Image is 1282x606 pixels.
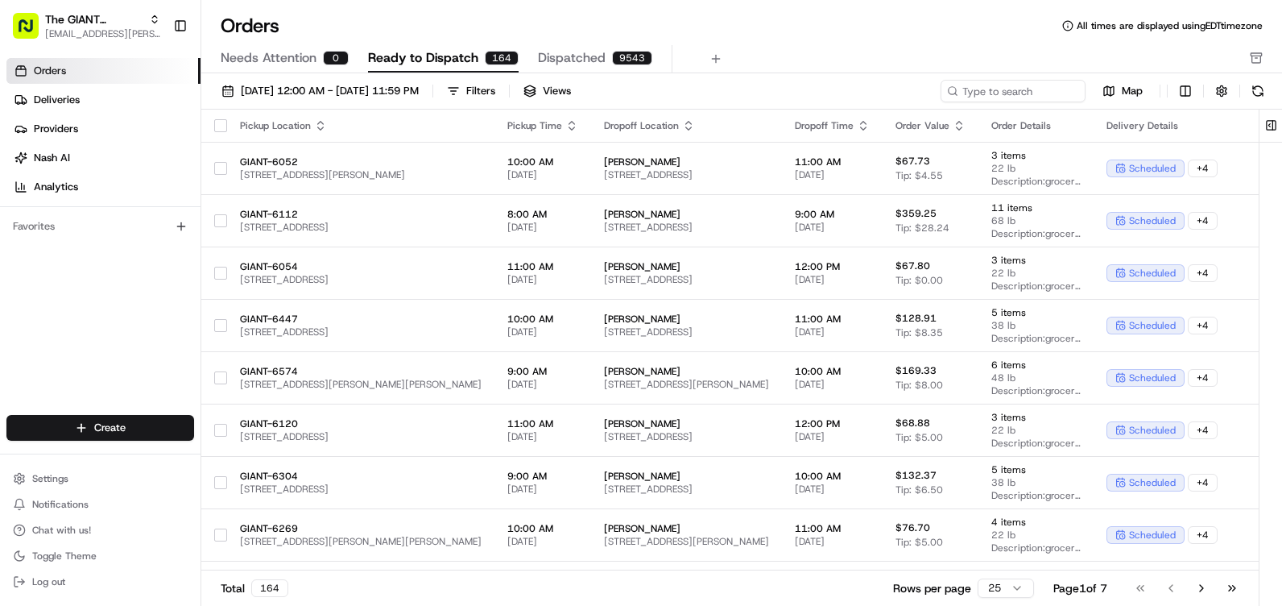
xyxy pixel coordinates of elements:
a: Analytics [6,174,201,200]
div: We're available if you need us! [55,170,204,183]
span: Description: grocery bags [991,332,1081,345]
div: 9543 [612,51,652,65]
div: Page 1 of 7 [1053,580,1107,596]
input: Type to search [941,80,1086,102]
span: Tip: $6.50 [895,484,943,496]
span: 38 lb [991,476,1081,489]
span: Needs Attention [221,48,316,68]
span: [DATE] [795,535,870,548]
span: [PERSON_NAME] [604,522,769,535]
span: [STREET_ADDRESS] [604,430,769,443]
span: [STREET_ADDRESS] [240,273,482,286]
span: $359.25 [895,207,937,220]
span: 11:00 AM [795,313,870,326]
span: [DATE] [795,221,870,234]
div: + 4 [1188,421,1218,439]
span: Tip: $5.00 [895,536,943,549]
div: + 4 [1188,369,1218,387]
div: + 4 [1188,160,1218,177]
span: [DATE] [507,430,578,443]
span: $169.33 [895,364,937,377]
span: Settings [32,472,68,485]
span: GIANT-6052 [240,156,482,168]
span: [DATE] [795,378,870,391]
input: Clear [42,104,266,121]
span: 5 items [991,463,1081,476]
div: Start new chat [55,154,264,170]
span: All times are displayed using EDT timezone [1077,19,1263,32]
span: [PERSON_NAME] [604,208,769,221]
span: 22 lb [991,424,1081,437]
button: Toggle Theme [6,545,194,567]
span: [STREET_ADDRESS] [604,168,769,181]
span: Description: grocery bags [991,489,1081,502]
span: 10:00 AM [507,156,578,168]
span: [PERSON_NAME] [604,365,769,378]
span: [DATE] [507,378,578,391]
span: Description: grocery bags [991,280,1081,293]
span: Orders [34,64,66,78]
span: Providers [34,122,78,136]
span: [DATE] [507,483,578,496]
span: Pylon [160,273,195,285]
span: [STREET_ADDRESS][PERSON_NAME] [604,378,769,391]
a: Powered byPylon [114,272,195,285]
span: Tip: $8.00 [895,379,943,392]
span: Notifications [32,498,89,511]
span: GIANT-6054 [240,260,482,273]
span: Tip: $0.00 [895,274,943,287]
button: Create [6,415,194,441]
span: $132.37 [895,469,937,482]
span: Map [1122,84,1143,98]
span: [STREET_ADDRESS][PERSON_NAME] [604,535,769,548]
div: Dropoff Time [795,119,870,132]
button: [EMAIL_ADDRESS][PERSON_NAME][DOMAIN_NAME] [45,27,160,40]
span: Description: grocery bags [991,384,1081,397]
span: [DATE] [507,273,578,286]
span: [PERSON_NAME] [604,470,769,483]
span: [STREET_ADDRESS][PERSON_NAME][PERSON_NAME] [240,378,482,391]
a: 💻API Documentation [130,227,265,256]
span: 10:00 AM [507,313,578,326]
span: [DATE] [507,535,578,548]
a: Providers [6,116,201,142]
span: scheduled [1129,371,1176,384]
button: [DATE] 12:00 AM - [DATE] 11:59 PM [214,80,426,102]
a: 📗Knowledge Base [10,227,130,256]
button: The GIANT Company[EMAIL_ADDRESS][PERSON_NAME][DOMAIN_NAME] [6,6,167,45]
div: Pickup Time [507,119,578,132]
span: Nash AI [34,151,70,165]
span: 10:00 AM [507,522,578,535]
span: 11:00 AM [507,417,578,430]
button: Notifications [6,493,194,516]
span: [STREET_ADDRESS] [604,326,769,338]
span: $128.91 [895,312,937,325]
span: Description: grocery bags [991,175,1081,188]
a: Orders [6,58,201,84]
span: Description: grocery bags [991,542,1081,554]
span: scheduled [1129,214,1176,227]
span: [DATE] [795,430,870,443]
span: Description: grocery bags [991,227,1081,240]
div: + 4 [1188,474,1218,492]
span: [DATE] [507,168,578,181]
span: 9:00 AM [507,365,578,378]
div: 📗 [16,235,29,248]
button: Map [1092,81,1153,101]
span: Tip: $4.55 [895,169,943,182]
span: 4 items [991,516,1081,529]
span: [DATE] [507,221,578,234]
span: scheduled [1129,267,1176,280]
span: GIANT-6112 [240,208,482,221]
span: 22 lb [991,529,1081,542]
span: [PERSON_NAME] [604,260,769,273]
div: + 4 [1188,317,1218,334]
span: [DATE] [795,273,870,286]
span: [DATE] [507,326,578,338]
span: 11:00 AM [795,522,870,535]
span: scheduled [1129,424,1176,437]
div: Pickup Location [240,119,482,132]
span: $67.80 [895,259,930,272]
span: 22 lb [991,267,1081,280]
div: Dropoff Location [604,119,769,132]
